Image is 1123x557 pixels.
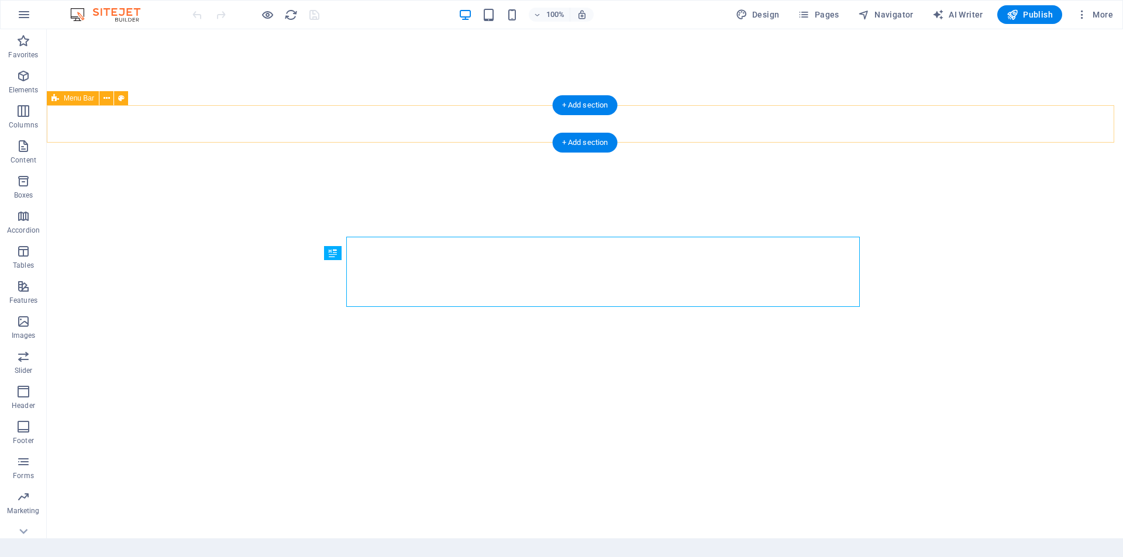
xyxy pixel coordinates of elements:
[529,8,570,22] button: 100%
[731,5,784,24] button: Design
[932,9,983,20] span: AI Writer
[997,5,1062,24] button: Publish
[1076,9,1113,20] span: More
[12,401,35,410] p: Header
[15,366,33,375] p: Slider
[9,296,37,305] p: Features
[67,8,155,22] img: Editor Logo
[577,9,587,20] i: On resize automatically adjust zoom level to fit chosen device.
[13,471,34,480] p: Forms
[858,9,914,20] span: Navigator
[793,5,843,24] button: Pages
[7,506,39,516] p: Marketing
[12,331,36,340] p: Images
[13,436,34,445] p: Footer
[11,155,36,165] p: Content
[9,85,39,95] p: Elements
[64,95,94,102] span: Menu Bar
[13,261,34,270] p: Tables
[14,191,33,200] p: Boxes
[553,133,618,153] div: + Add section
[928,5,988,24] button: AI Writer
[553,95,618,115] div: + Add section
[853,5,918,24] button: Navigator
[546,8,565,22] h6: 100%
[1007,9,1053,20] span: Publish
[260,8,274,22] button: Click here to leave preview mode and continue editing
[284,8,298,22] i: Reload page
[7,226,40,235] p: Accordion
[798,9,839,20] span: Pages
[731,5,784,24] div: Design (Ctrl+Alt+Y)
[1072,5,1118,24] button: More
[9,120,38,130] p: Columns
[284,8,298,22] button: reload
[8,50,38,60] p: Favorites
[736,9,780,20] span: Design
